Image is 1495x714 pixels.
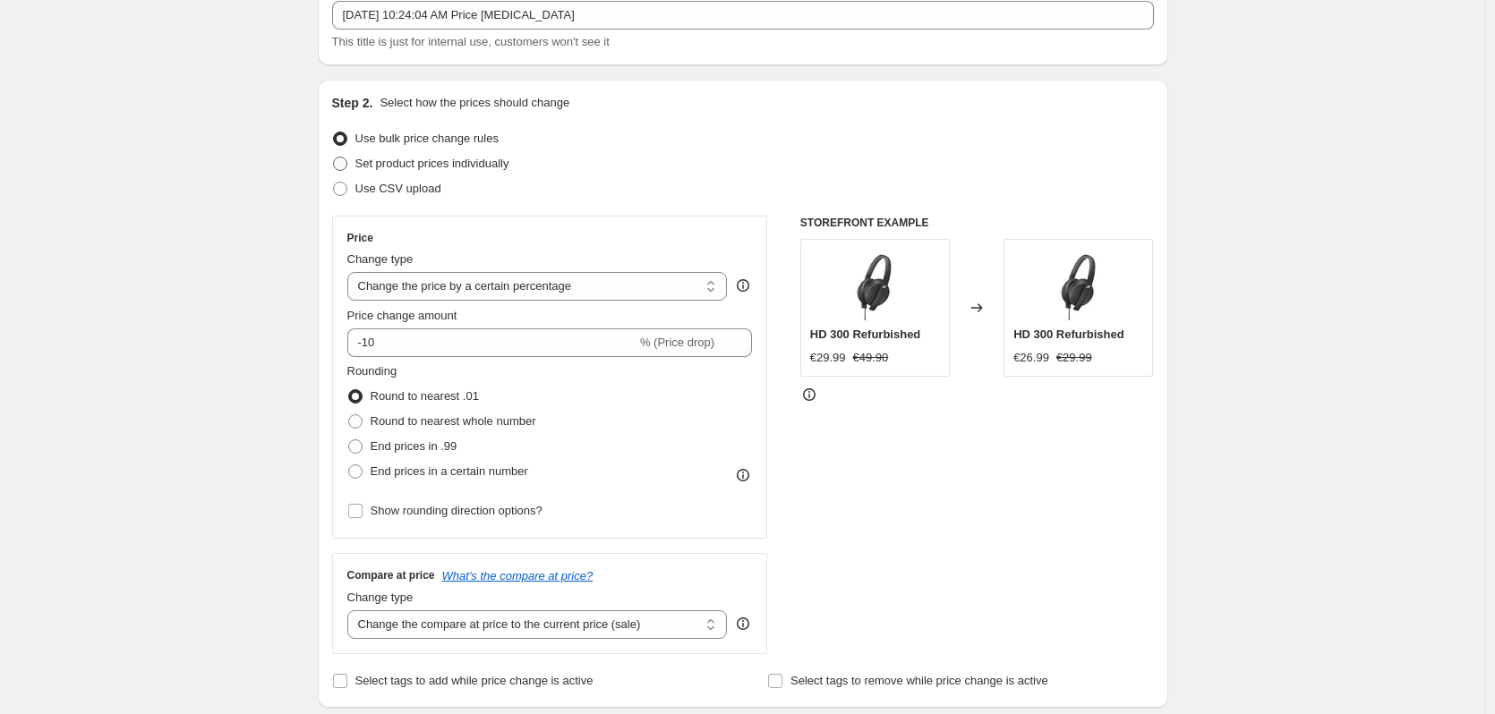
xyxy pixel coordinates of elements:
span: Show rounding direction options? [371,504,542,517]
div: €29.99 [810,349,846,367]
div: help [734,615,752,633]
span: End prices in a certain number [371,464,528,478]
span: This title is just for internal use, customers won't see it [332,35,610,48]
span: Select tags to add while price change is active [355,674,594,687]
span: HD 300 Refurbished [810,327,921,341]
span: Change type [347,591,414,604]
img: product_detail_x2_desktop_Sennheiser-Product-HD-300-Black-Product-Image-1_f0a6a922-f897-405c-8db9... [839,249,910,320]
span: Rounding [347,364,397,378]
span: Use bulk price change rules [355,132,499,145]
input: -15 [347,328,636,357]
h3: Price [347,231,373,245]
span: HD 300 Refurbished [1013,327,1124,341]
button: What's the compare at price? [442,569,594,582]
span: Use CSV upload [355,182,441,195]
div: help [734,276,752,294]
p: Select how the prices should change [380,94,569,112]
strike: €29.99 [1056,349,1092,367]
span: Price change amount [347,309,457,322]
span: Round to nearest .01 [371,389,479,403]
span: End prices in .99 [371,439,457,453]
h3: Compare at price [347,568,435,582]
h2: Step 2. [332,94,373,112]
span: Round to nearest whole number [371,414,536,428]
img: product_detail_x2_desktop_Sennheiser-Product-HD-300-Black-Product-Image-1_f0a6a922-f897-405c-8db9... [1043,249,1115,320]
input: 30% off holiday sale [332,1,1154,30]
div: €26.99 [1013,349,1049,367]
strike: €49.90 [853,349,889,367]
span: Change type [347,252,414,266]
span: % (Price drop) [640,336,714,349]
span: Select tags to remove while price change is active [790,674,1048,687]
span: Set product prices individually [355,157,509,170]
h6: STOREFRONT EXAMPLE [800,216,1154,230]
